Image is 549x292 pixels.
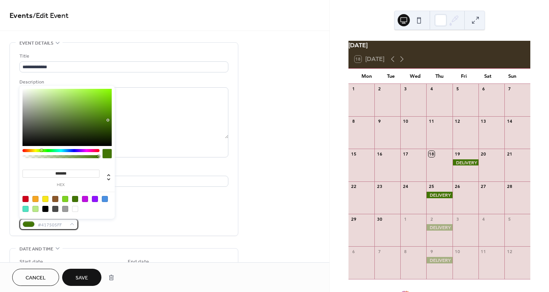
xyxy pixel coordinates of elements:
div: DELIVERY AVAIL [426,192,452,198]
div: #7ED321 [62,196,68,202]
div: #8B572A [52,196,58,202]
div: 11 [481,249,486,254]
div: #F5A623 [32,196,39,202]
div: Title [19,52,227,60]
div: #F8E71C [42,196,48,202]
div: 5 [455,86,461,92]
div: 28 [507,184,512,189]
div: 22 [351,184,356,189]
div: 18 [429,151,434,157]
div: Sun [500,69,524,84]
div: #4A4A4A [52,206,58,212]
div: #B8E986 [32,206,39,212]
label: hex [22,183,100,187]
span: / Edit Event [33,8,69,23]
div: 4 [481,216,486,222]
span: Cancel [26,274,46,282]
div: DELIVERY AVAIL [426,257,452,263]
div: #FFFFFF [72,206,78,212]
div: Tue [379,69,403,84]
div: 12 [455,119,461,124]
div: Fri [451,69,476,84]
div: Wed [403,69,427,84]
div: 9 [377,119,382,124]
div: #4A90E2 [102,196,108,202]
div: 15 [351,151,356,157]
div: 29 [351,216,356,222]
div: 3 [403,86,408,92]
div: 13 [481,119,486,124]
div: 11 [429,119,434,124]
div: 8 [351,119,356,124]
div: #417505 [72,196,78,202]
div: 20 [481,151,486,157]
div: #000000 [42,206,48,212]
div: 1 [351,86,356,92]
div: Location [19,167,227,175]
div: 24 [403,184,408,189]
div: 7 [507,86,512,92]
div: 5 [507,216,512,222]
div: 10 [403,119,408,124]
div: 6 [481,86,486,92]
a: Events [10,8,33,23]
div: Start date [19,258,43,266]
div: #50E3C2 [22,206,29,212]
button: Cancel [12,269,59,286]
div: Thu [427,69,452,84]
div: 14 [507,119,512,124]
div: #9B9B9B [62,206,68,212]
div: 25 [429,184,434,189]
div: 10 [455,249,461,254]
div: #D0021B [22,196,29,202]
span: Event details [19,39,53,47]
div: 9 [429,249,434,254]
div: #BD10E0 [82,196,88,202]
div: Mon [355,69,379,84]
div: 19 [455,151,461,157]
div: 3 [455,216,461,222]
div: Sat [476,69,500,84]
div: 2 [429,216,434,222]
div: DELIVERY AVAIL [426,224,452,231]
div: 1 [403,216,408,222]
div: End date [128,258,149,266]
div: 8 [403,249,408,254]
div: 30 [377,216,382,222]
div: DELIVERY AVAIL [453,159,478,166]
div: 23 [377,184,382,189]
div: 6 [351,249,356,254]
div: 17 [403,151,408,157]
span: #417505FF [38,221,66,229]
div: 7 [377,249,382,254]
div: 16 [377,151,382,157]
div: 12 [507,249,512,254]
div: [DATE] [348,41,530,50]
div: 27 [481,184,486,189]
div: 26 [455,184,461,189]
button: Save [62,269,101,286]
div: #9013FE [92,196,98,202]
div: Description [19,78,227,86]
span: Date and time [19,245,53,253]
div: 4 [429,86,434,92]
div: 2 [377,86,382,92]
div: 21 [507,151,512,157]
span: Save [75,274,88,282]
